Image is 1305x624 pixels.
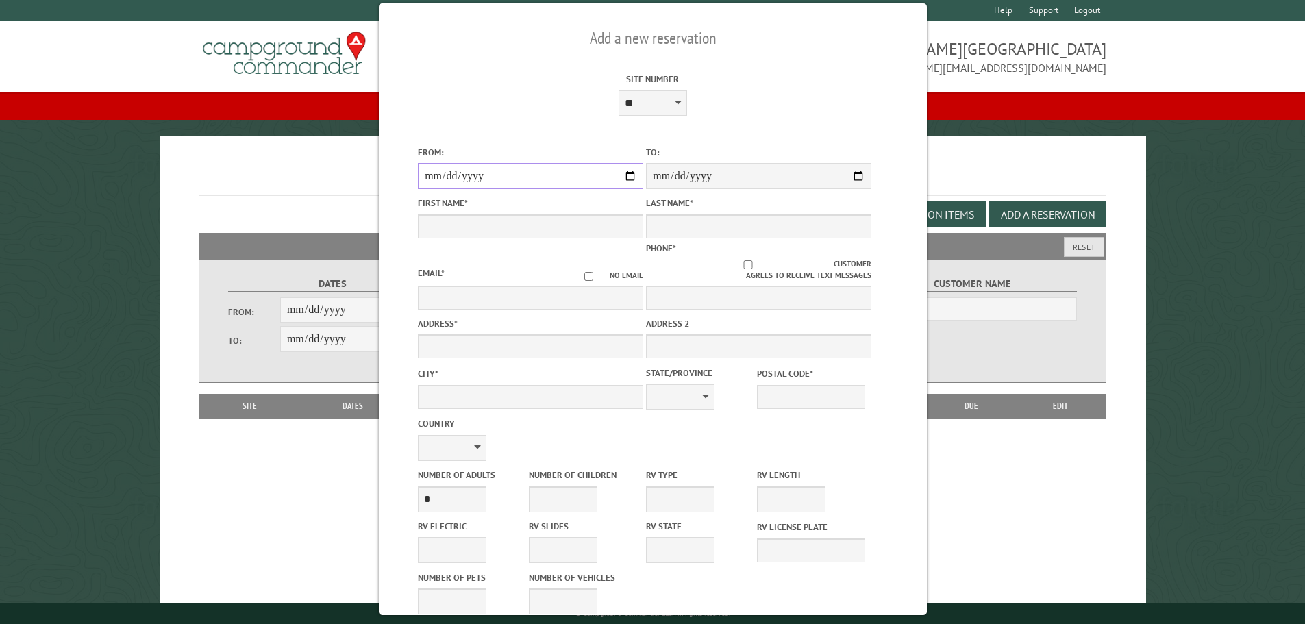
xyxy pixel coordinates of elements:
[757,367,865,380] label: Postal Code
[418,520,526,533] label: RV Electric
[418,317,643,330] label: Address
[646,469,754,482] label: RV Type
[295,394,412,419] th: Dates
[418,146,643,159] label: From:
[575,609,730,618] small: © Campground Commander LLC. All rights reserved.
[529,520,637,533] label: RV Slides
[199,158,1107,196] h1: Reservations
[646,242,676,254] label: Phone
[646,366,754,379] label: State/Province
[418,367,643,380] label: City
[418,469,526,482] label: Number of Adults
[757,521,865,534] label: RV License Plate
[418,25,888,51] h2: Add a new reservation
[868,276,1077,292] label: Customer Name
[418,571,526,584] label: Number of Pets
[646,197,871,210] label: Last Name
[1015,394,1107,419] th: Edit
[1064,237,1104,257] button: Reset
[418,267,445,279] label: Email
[540,73,765,86] label: Site Number
[928,394,1015,419] th: Due
[646,520,754,533] label: RV State
[206,394,295,419] th: Site
[529,469,637,482] label: Number of Children
[646,146,871,159] label: To:
[757,469,865,482] label: RV Length
[228,305,280,319] label: From:
[646,317,871,330] label: Address 2
[418,417,643,430] label: Country
[646,258,871,282] label: Customer agrees to receive text messages
[228,276,437,292] label: Dates
[199,233,1107,259] h2: Filters
[662,260,834,269] input: Customer agrees to receive text messages
[199,27,370,80] img: Campground Commander
[869,201,986,227] button: Edit Add-on Items
[228,334,280,347] label: To:
[568,272,610,281] input: No email
[529,571,637,584] label: Number of Vehicles
[418,197,643,210] label: First Name
[568,270,643,282] label: No email
[989,201,1106,227] button: Add a Reservation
